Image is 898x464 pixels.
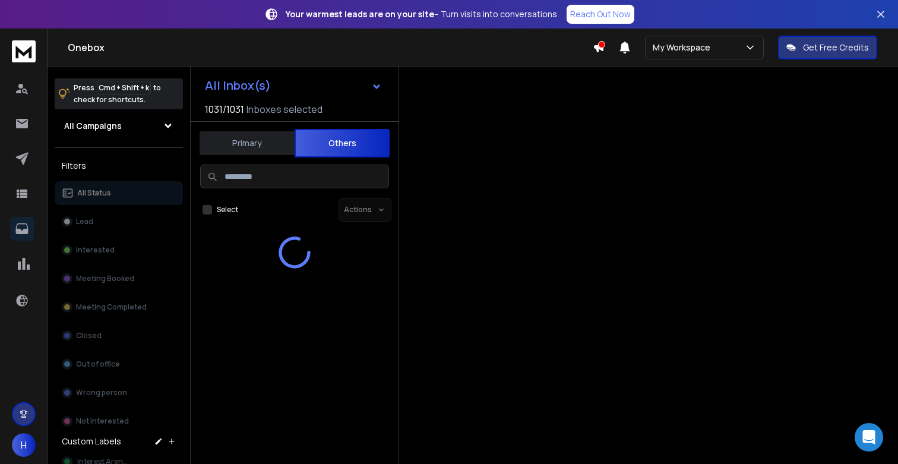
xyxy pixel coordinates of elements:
h1: Onebox [68,40,593,55]
a: Reach Out Now [567,5,634,24]
h3: Custom Labels [62,435,121,447]
button: All Campaigns [55,114,183,138]
button: Others [295,129,390,157]
button: All Inbox(s) [195,74,391,97]
button: H [12,433,36,457]
h3: Filters [55,157,183,174]
h1: All Inbox(s) [205,80,271,91]
p: Get Free Credits [803,42,869,53]
p: Reach Out Now [570,8,631,20]
p: My Workspace [653,42,715,53]
span: Cmd + Shift + k [97,81,151,94]
button: Get Free Credits [778,36,877,59]
h1: All Campaigns [64,120,122,132]
div: Open Intercom Messenger [855,423,883,452]
p: – Turn visits into conversations [286,8,557,20]
img: logo [12,40,36,62]
strong: Your warmest leads are on your site [286,8,434,20]
button: Primary [200,130,295,156]
label: Select [217,205,238,214]
span: 1031 / 1031 [205,102,244,116]
p: Press to check for shortcuts. [74,82,161,106]
h3: Inboxes selected [246,102,322,116]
